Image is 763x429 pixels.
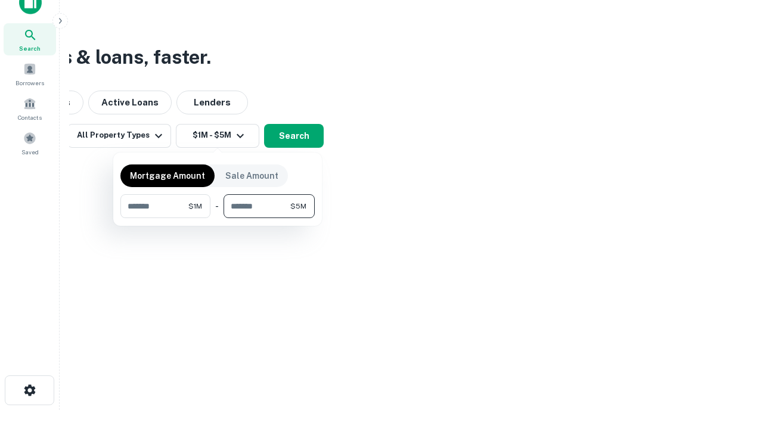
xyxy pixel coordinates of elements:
[225,169,278,182] p: Sale Amount
[703,334,763,391] iframe: Chat Widget
[130,169,205,182] p: Mortgage Amount
[215,194,219,218] div: -
[188,201,202,212] span: $1M
[290,201,306,212] span: $5M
